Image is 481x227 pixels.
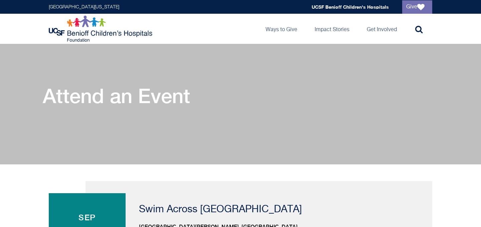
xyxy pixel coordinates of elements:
span: Sep [55,213,119,221]
a: Impact Stories [309,14,355,44]
h1: Attend an Event [43,84,190,107]
a: Ways to Give [260,14,303,44]
a: [GEOGRAPHIC_DATA][US_STATE] [49,5,119,9]
a: UCSF Benioff Children's Hospitals [312,4,389,10]
img: Logo for UCSF Benioff Children's Hospitals Foundation [49,15,154,42]
a: Give [402,0,432,14]
p: Swim Across [GEOGRAPHIC_DATA] [139,205,416,215]
a: Get Involved [361,14,402,44]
